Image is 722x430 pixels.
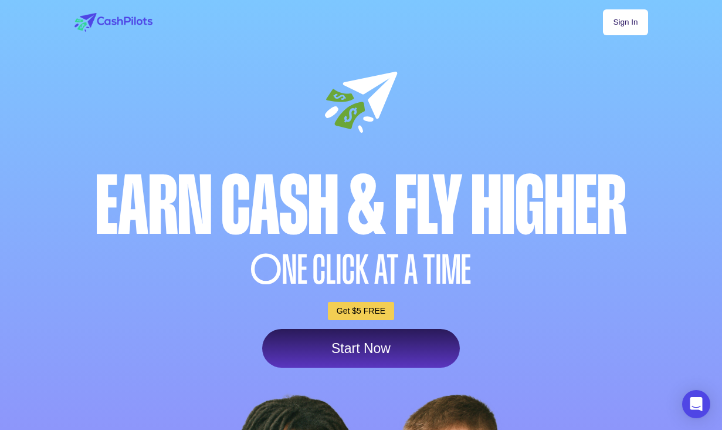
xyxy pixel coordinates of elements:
[250,250,282,290] span: O
[74,13,152,32] img: logo
[328,302,394,320] a: Get $5 FREE
[72,165,651,247] div: Earn Cash & Fly higher
[72,250,651,290] div: NE CLICK AT A TIME
[603,9,648,35] a: Sign In
[682,390,710,418] div: Open Intercom Messenger
[262,329,460,368] a: Start Now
